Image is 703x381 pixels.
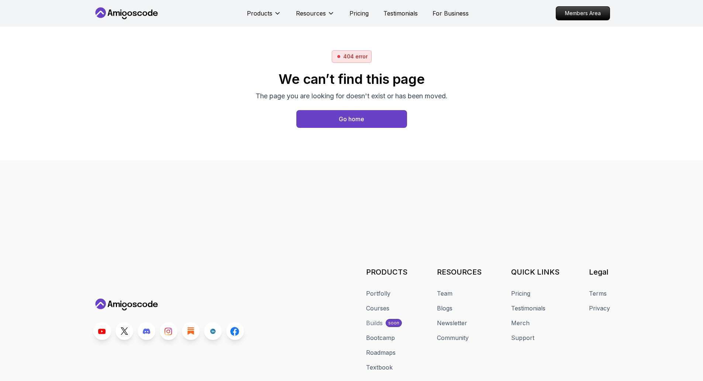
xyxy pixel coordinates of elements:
[349,9,369,18] a: Pricing
[511,289,530,298] a: Pricing
[366,267,407,277] h3: PRODUCTS
[589,267,610,277] h3: Legal
[296,9,335,24] button: Resources
[366,304,389,313] a: Courses
[366,289,390,298] a: Portfolly
[437,289,452,298] a: Team
[437,319,467,327] a: Newsletter
[247,9,272,18] p: Products
[511,319,530,327] a: Merch
[256,91,448,101] p: The page you are looking for doesn't exist or has been moved.
[204,322,222,340] a: LinkedIn link
[296,110,407,128] button: Go home
[343,53,368,60] p: 404 error
[366,333,395,342] a: Bootcamp
[511,304,545,313] a: Testimonials
[160,322,178,340] a: Instagram link
[296,9,326,18] p: Resources
[366,348,396,357] a: Roadmaps
[366,319,383,327] div: Builds
[437,304,452,313] a: Blogs
[93,322,111,340] a: Youtube link
[511,333,534,342] a: Support
[383,9,418,18] a: Testimonials
[138,322,155,340] a: Discord link
[247,9,281,24] button: Products
[116,322,133,340] a: Twitter link
[296,110,407,128] a: Home page
[589,289,607,298] a: Terms
[366,363,393,372] a: Textbook
[256,72,448,86] h2: We can’t find this page
[556,6,610,20] a: Members Area
[388,320,399,326] p: soon
[556,7,610,20] p: Members Area
[433,9,469,18] a: For Business
[182,322,200,340] a: Blog link
[437,333,469,342] a: Community
[437,267,482,277] h3: RESOURCES
[589,304,610,313] a: Privacy
[511,267,559,277] h3: QUICK LINKS
[226,322,244,340] a: Facebook link
[339,115,364,123] div: Go home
